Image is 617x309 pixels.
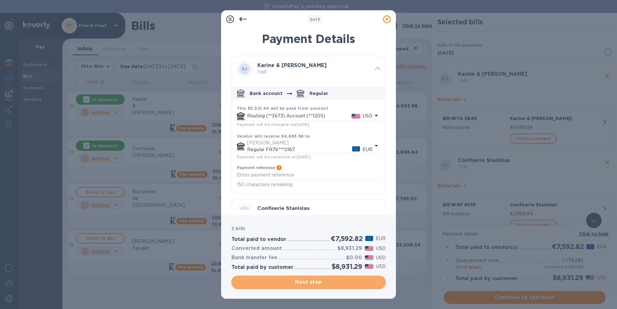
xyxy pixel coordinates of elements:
b: Karine & [PERSON_NAME] [257,62,327,68]
p: 1 bill [257,69,370,75]
p: EUR [376,235,386,242]
b: Vendor will receive €4,693.98 to [237,134,310,139]
p: 150 characters remaining [237,181,380,188]
img: USD [365,255,373,260]
b: CS [242,210,247,214]
p: Routing (**3673) Account (**1205) [247,113,352,119]
img: USD [365,246,373,251]
h3: Total paid to vendor [231,236,286,243]
h1: Payment Details [231,32,386,46]
div: CSConfiserie Stanislas 1 bill [232,199,385,225]
img: USD [352,114,360,118]
h3: Payment reference [237,166,275,170]
p: USD [376,263,386,270]
span: Next step [237,278,380,286]
p: Regular FR76***0167 [247,146,352,153]
p: EUR [362,146,372,153]
h3: $0.00 [346,255,362,261]
b: 2 bills [231,226,245,231]
p: Regular [309,90,328,97]
h3: Total paid by customer [231,264,293,270]
span: Payment will be received on [DATE] [237,154,310,159]
p: USD [376,254,386,261]
p: [PERSON_NAME] [247,140,372,146]
p: Bank account [250,90,282,97]
span: Payment will be charged on [DATE] [237,122,309,127]
h2: $8,931.29 [332,262,362,270]
div: KJKarine & [PERSON_NAME] 1 bill [232,56,385,82]
p: USD [363,113,372,119]
p: USD [376,245,386,252]
b: Confiserie Stanislas [257,205,309,211]
div: default-method [232,84,385,193]
h3: Bank transfer fee [231,255,277,261]
b: This $5,521.44 will be paid from account [237,106,328,111]
button: Next step [231,276,386,288]
b: of 3 [310,17,320,22]
h3: Converted amount [231,245,282,252]
h3: $8,931.29 [337,245,362,252]
b: KJ [242,66,247,71]
img: USD [365,264,373,269]
h2: €7,592.82 [331,235,362,243]
span: 2 [310,17,312,22]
